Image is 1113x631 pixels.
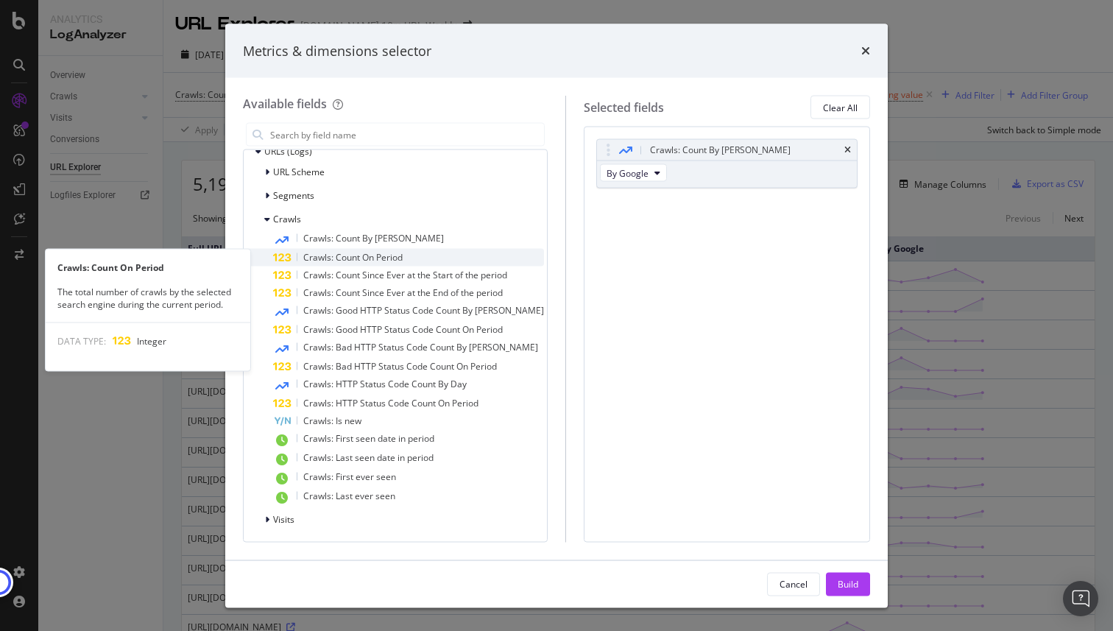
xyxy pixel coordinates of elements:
[650,143,791,158] div: Crawls: Count By [PERSON_NAME]
[243,96,327,112] div: Available fields
[861,41,870,60] div: times
[303,360,497,373] span: Crawls: Bad HTTP Status Code Count On Period
[303,470,396,483] span: Crawls: First ever seen
[303,286,503,299] span: Crawls: Count Since Ever at the End of the period
[303,415,361,427] span: Crawls: Is new
[303,304,544,317] span: Crawls: Good HTTP Status Code Count By [PERSON_NAME]
[303,251,403,264] span: Crawls: Count On Period
[600,164,667,182] button: By Google
[844,146,851,155] div: times
[269,124,544,146] input: Search by field name
[584,99,664,116] div: Selected fields
[46,285,250,310] div: The total number of crawls by the selected search engine during the current period.
[1063,581,1098,616] div: Open Intercom Messenger
[810,96,870,119] button: Clear All
[46,261,250,273] div: Crawls: Count On Period
[303,232,444,244] span: Crawls: Count By [PERSON_NAME]
[303,490,395,502] span: Crawls: Last ever seen
[243,41,431,60] div: Metrics & dimensions selector
[264,145,312,158] span: URLs (Logs)
[303,323,503,336] span: Crawls: Good HTTP Status Code Count On Period
[303,397,478,409] span: Crawls: HTTP Status Code Count On Period
[826,572,870,596] button: Build
[273,189,314,202] span: Segments
[823,101,858,113] div: Clear All
[767,572,820,596] button: Cancel
[303,432,434,445] span: Crawls: First seen date in period
[303,341,538,353] span: Crawls: Bad HTTP Status Code Count By [PERSON_NAME]
[303,269,507,281] span: Crawls: Count Since Ever at the Start of the period
[596,139,858,188] div: Crawls: Count By [PERSON_NAME]timesBy Google
[607,166,649,179] span: By Google
[273,513,294,526] span: Visits
[838,577,858,590] div: Build
[273,166,325,178] span: URL Scheme
[780,577,808,590] div: Cancel
[225,24,888,607] div: modal
[273,213,301,225] span: Crawls
[303,378,467,390] span: Crawls: HTTP Status Code Count By Day
[303,451,434,464] span: Crawls: Last seen date in period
